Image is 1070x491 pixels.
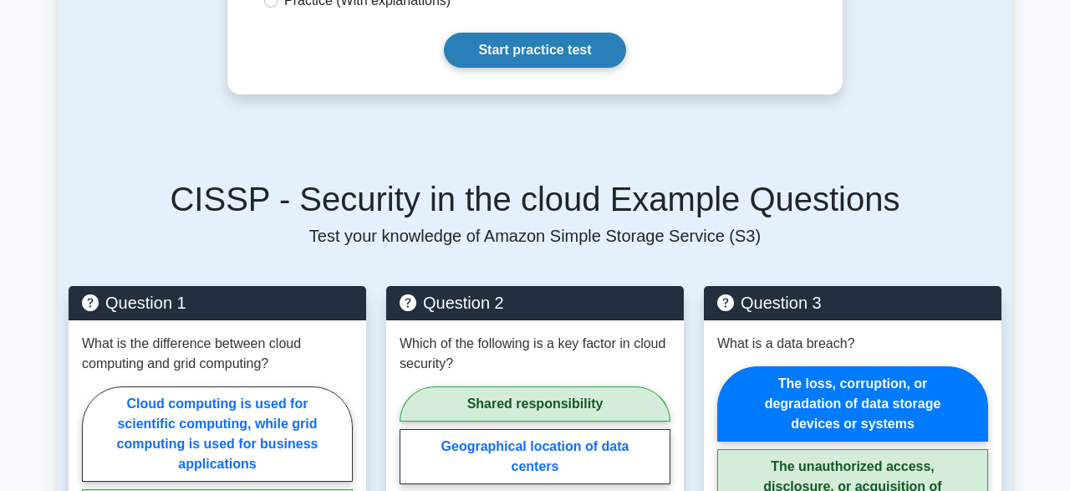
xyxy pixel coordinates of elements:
[82,334,353,374] p: What is the difference between cloud computing and grid computing?
[444,33,625,68] a: Start practice test
[717,366,988,442] label: The loss, corruption, or degradation of data storage devices or systems
[400,334,670,374] p: Which of the following is a key factor in cloud security?
[69,226,1001,246] p: Test your knowledge of Amazon Simple Storage Service (S3)
[69,179,1001,219] h5: CISSP - Security in the cloud Example Questions
[82,293,353,313] h5: Question 1
[400,429,670,484] label: Geographical location of data centers
[82,386,353,482] label: Cloud computing is used for scientific computing, while grid computing is used for business appli...
[400,293,670,313] h5: Question 2
[400,386,670,422] label: Shared responsibility
[717,293,988,313] h5: Question 3
[717,334,855,354] p: What is a data breach?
